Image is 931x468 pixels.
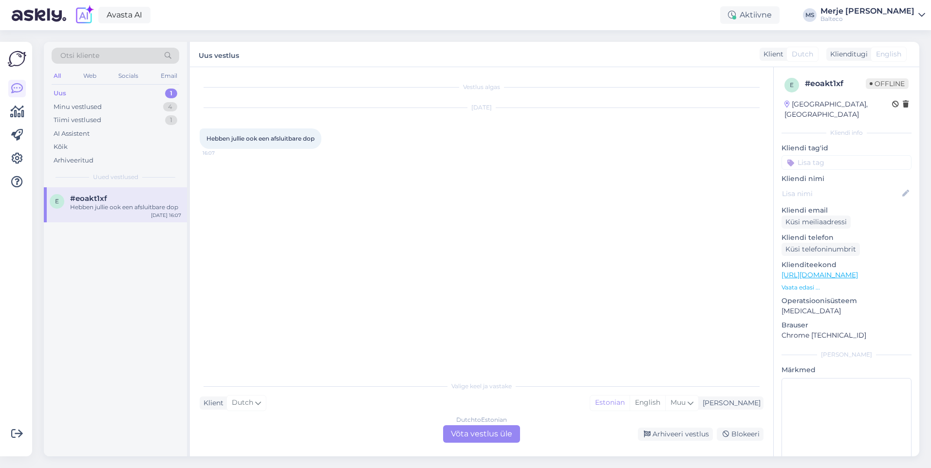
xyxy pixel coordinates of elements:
a: Avasta AI [98,7,150,23]
p: Kliendi tag'id [782,143,912,153]
p: Klienditeekond [782,260,912,270]
img: Askly Logo [8,50,26,68]
p: Operatsioonisüsteem [782,296,912,306]
div: # eoakt1xf [805,78,866,90]
div: Klient [760,49,783,59]
img: explore-ai [74,5,94,25]
a: [URL][DOMAIN_NAME] [782,270,858,279]
div: Küsi meiliaadressi [782,216,851,229]
span: Dutch [232,397,253,408]
p: Kliendi nimi [782,174,912,184]
div: MS [803,8,817,22]
div: Vestlus algas [200,83,763,91]
span: Uued vestlused [93,173,138,181]
span: Hebben jullie ook een afsluitbare dop [206,135,315,142]
span: English [876,49,901,59]
div: Minu vestlused [54,102,102,112]
div: Blokeeri [717,428,763,441]
label: Uus vestlus [199,48,239,61]
div: Tiimi vestlused [54,115,101,125]
div: [DATE] [200,103,763,112]
div: Dutch to Estonian [456,415,507,424]
p: Kliendi email [782,205,912,216]
div: Võta vestlus üle [443,425,520,443]
div: Küsi telefoninumbrit [782,243,860,256]
p: Brauser [782,320,912,330]
span: e [790,81,794,89]
div: Balteco [820,15,914,23]
div: Web [81,70,98,82]
input: Lisa tag [782,155,912,170]
p: Vaata edasi ... [782,283,912,292]
span: Otsi kliente [60,51,99,61]
span: Muu [670,398,686,407]
a: Merje [PERSON_NAME]Balteco [820,7,925,23]
span: Offline [866,78,909,89]
div: Email [159,70,179,82]
div: Klient [200,398,223,408]
div: Kliendi info [782,128,912,137]
div: Valige keel ja vastake [200,382,763,391]
p: Kliendi telefon [782,233,912,243]
div: 1 [165,115,177,125]
div: Estonian [590,396,630,410]
span: 16:07 [203,149,239,157]
div: All [52,70,63,82]
span: e [55,198,59,205]
div: [PERSON_NAME] [699,398,761,408]
div: Uus [54,89,66,98]
div: [PERSON_NAME] [782,350,912,359]
p: Märkmed [782,365,912,375]
div: [GEOGRAPHIC_DATA], [GEOGRAPHIC_DATA] [784,99,892,120]
div: Hebben jullie ook een afsluitbare dop [70,203,181,212]
p: [MEDICAL_DATA] [782,306,912,316]
div: Merje [PERSON_NAME] [820,7,914,15]
div: Aktiivne [720,6,780,24]
p: Chrome [TECHNICAL_ID] [782,330,912,341]
div: English [630,396,665,410]
div: Klienditugi [826,49,868,59]
div: Arhiveeri vestlus [638,428,713,441]
div: [DATE] 16:07 [151,212,181,219]
span: Dutch [792,49,813,59]
div: 1 [165,89,177,98]
input: Lisa nimi [782,188,900,199]
div: Arhiveeritud [54,156,93,165]
div: AI Assistent [54,129,90,139]
div: 4 [163,102,177,112]
span: #eoakt1xf [70,194,107,203]
div: Kõik [54,142,68,152]
div: Socials [116,70,140,82]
